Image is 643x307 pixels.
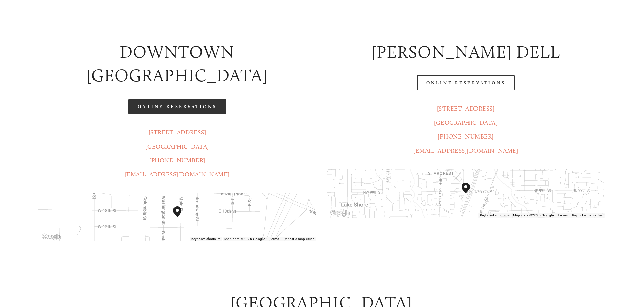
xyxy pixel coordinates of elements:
a: Report a map error [572,213,602,217]
a: Terms [269,237,279,241]
a: [STREET_ADDRESS] [149,129,206,136]
img: Google [40,233,62,241]
img: Google [329,209,351,218]
a: Online Reservations [417,75,515,90]
a: [STREET_ADDRESS] [437,105,495,112]
a: [GEOGRAPHIC_DATA] [434,119,498,126]
a: Report a map error [284,237,314,241]
span: Map data ©2025 Google [224,237,265,241]
div: Amaro's Table 816 Northeast 98th Circle Vancouver, WA, 98665, United States [462,183,478,204]
a: [PHONE_NUMBER] [438,133,494,140]
a: Open this area in Google Maps (opens a new window) [329,209,351,218]
a: Open this area in Google Maps (opens a new window) [40,233,62,241]
span: Map data ©2025 Google [513,213,554,217]
a: [PHONE_NUMBER] [149,157,205,164]
div: Amaro's Table 1220 Main Street vancouver, United States [173,206,189,228]
button: Keyboard shortcuts [191,237,220,241]
h2: Downtown [GEOGRAPHIC_DATA] [38,40,316,88]
a: [EMAIL_ADDRESS][DOMAIN_NAME] [413,147,518,154]
a: [EMAIL_ADDRESS][DOMAIN_NAME] [125,171,230,178]
button: Keyboard shortcuts [480,213,509,218]
a: Online Reservations [128,99,226,114]
a: [GEOGRAPHIC_DATA] [145,143,209,150]
a: Terms [558,213,568,217]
